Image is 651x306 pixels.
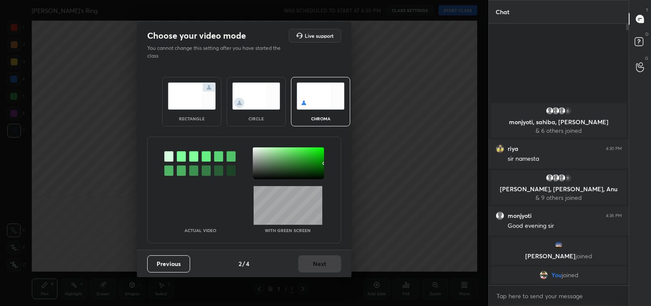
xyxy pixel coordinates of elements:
h6: riya [508,145,518,153]
span: joined [575,252,592,260]
h4: 2 [239,259,242,268]
div: circle [239,116,273,121]
p: Actual Video [185,228,216,233]
div: 4:30 PM [606,146,622,151]
h4: / [242,259,245,268]
p: monjyoti, sahiba, [PERSON_NAME] [496,119,621,125]
div: chroma [303,116,338,121]
img: 026962b205b144fa9124ba648bcb9170.jpg [496,144,504,153]
p: D [645,31,648,37]
p: With green screen [265,228,311,233]
img: default.png [557,107,566,115]
span: joined [561,272,578,278]
p: You cannot change this setting after you have started the class [147,44,286,60]
p: T [646,7,648,13]
p: [PERSON_NAME], [PERSON_NAME], Anu [496,186,621,193]
img: default.png [551,174,560,182]
p: & 6 others joined [496,127,621,134]
span: You [551,272,561,278]
p: Chat [489,0,516,23]
img: f94f666b75404537a3dc3abc1e0511f3.jpg [539,271,548,279]
h2: Choose your video mode [147,30,246,41]
img: default.png [545,174,554,182]
img: normalScreenIcon.ae25ed63.svg [168,83,216,110]
div: 6 [563,107,572,115]
h4: 4 [246,259,249,268]
h5: Live support [305,33,333,38]
img: default.png [545,107,554,115]
button: Previous [147,255,190,272]
img: chromaScreenIcon.c19ab0a0.svg [297,83,345,110]
img: default.png [551,107,560,115]
img: 3 [554,241,563,249]
div: Good evening sir [508,222,622,230]
div: grid [489,101,629,285]
p: [PERSON_NAME] [496,253,621,260]
div: 9 [563,174,572,182]
h6: monjyoti [508,212,532,220]
p: G [645,55,648,61]
div: rectangle [175,116,209,121]
div: 4:36 PM [606,213,622,218]
img: default.png [496,211,504,220]
img: circleScreenIcon.acc0effb.svg [232,83,280,110]
div: sir namesta [508,155,622,163]
p: & 9 others joined [496,194,621,201]
img: default.png [557,174,566,182]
